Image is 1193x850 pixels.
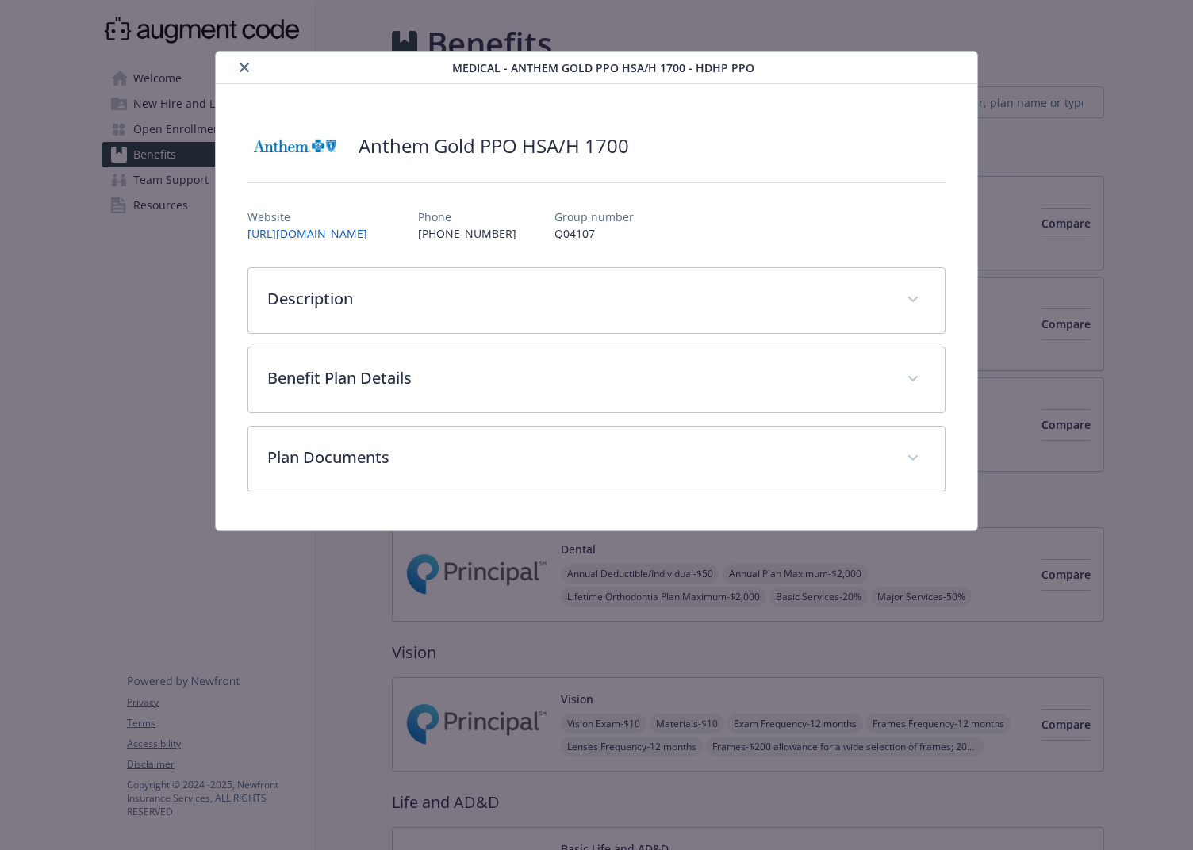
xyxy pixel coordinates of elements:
[248,427,946,492] div: Plan Documents
[247,226,380,241] a: [URL][DOMAIN_NAME]
[248,347,946,412] div: Benefit Plan Details
[418,209,516,225] p: Phone
[359,132,629,159] h2: Anthem Gold PPO HSA/H 1700
[267,366,888,390] p: Benefit Plan Details
[247,122,343,170] img: Anthem Blue Cross
[267,287,888,311] p: Description
[248,268,946,333] div: Description
[235,58,254,77] button: close
[554,209,634,225] p: Group number
[119,51,1073,531] div: details for plan Medical - Anthem Gold PPO HSA/H 1700 - HDHP PPO
[554,225,634,242] p: Q04107
[267,446,888,469] p: Plan Documents
[247,209,380,225] p: Website
[452,59,754,76] span: Medical - Anthem Gold PPO HSA/H 1700 - HDHP PPO
[418,225,516,242] p: [PHONE_NUMBER]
